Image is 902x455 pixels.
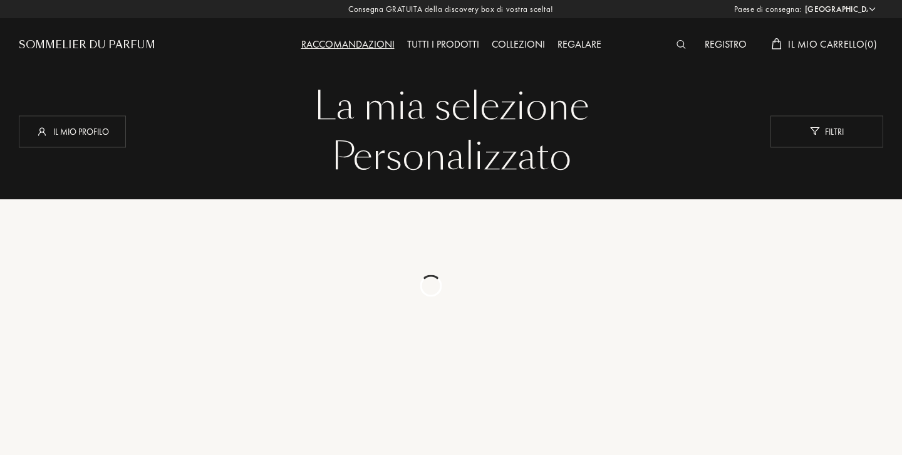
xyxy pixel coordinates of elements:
[788,38,877,51] span: Il mio carrello ( 0 )
[19,115,126,147] div: Il mio profilo
[770,115,883,147] div: Filtri
[734,3,802,16] span: Paese di consegna:
[36,125,48,137] img: profil_icn_w.svg
[28,81,874,132] div: La mia selezione
[810,127,819,135] img: new_filter_w.svg
[551,37,608,53] div: Regalare
[698,38,753,51] a: Registro
[485,38,551,51] a: Collezioni
[28,132,874,182] div: Personalizzato
[772,38,782,50] img: cart_white.svg
[401,37,485,53] div: Tutti i prodotti
[551,38,608,51] a: Regalare
[295,38,401,51] a: Raccomandazioni
[401,38,485,51] a: Tutti i prodotti
[19,38,155,53] a: Sommelier du Parfum
[295,37,401,53] div: Raccomandazioni
[676,40,686,49] img: search_icn_white.svg
[485,37,551,53] div: Collezioni
[698,37,753,53] div: Registro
